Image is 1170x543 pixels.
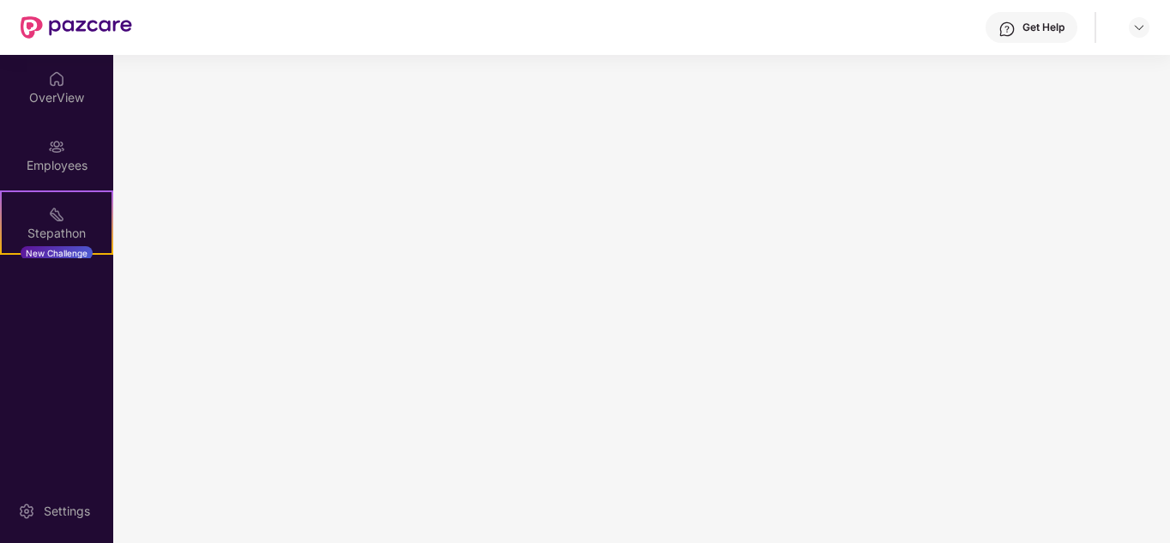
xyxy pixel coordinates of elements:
[1022,21,1064,34] div: Get Help
[18,503,35,520] img: svg+xml;base64,PHN2ZyBpZD0iU2V0dGluZy0yMHgyMCIgeG1sbnM9Imh0dHA6Ly93d3cudzMub3JnLzIwMDAvc3ZnIiB3aW...
[2,225,112,242] div: Stepathon
[48,138,65,155] img: svg+xml;base64,PHN2ZyBpZD0iRW1wbG95ZWVzIiB4bWxucz0iaHR0cDovL3d3dy53My5vcmcvMjAwMC9zdmciIHdpZHRoPS...
[1132,21,1146,34] img: svg+xml;base64,PHN2ZyBpZD0iRHJvcGRvd24tMzJ4MzIiIHhtbG5zPSJodHRwOi8vd3d3LnczLm9yZy8yMDAwL3N2ZyIgd2...
[21,16,132,39] img: New Pazcare Logo
[21,246,93,260] div: New Challenge
[48,70,65,87] img: svg+xml;base64,PHN2ZyBpZD0iSG9tZSIgeG1sbnM9Imh0dHA6Ly93d3cudzMub3JnLzIwMDAvc3ZnIiB3aWR0aD0iMjAiIG...
[998,21,1016,38] img: svg+xml;base64,PHN2ZyBpZD0iSGVscC0zMngzMiIgeG1sbnM9Imh0dHA6Ly93d3cudzMub3JnLzIwMDAvc3ZnIiB3aWR0aD...
[39,503,95,520] div: Settings
[48,206,65,223] img: svg+xml;base64,PHN2ZyB4bWxucz0iaHR0cDovL3d3dy53My5vcmcvMjAwMC9zdmciIHdpZHRoPSIyMSIgaGVpZ2h0PSIyMC...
